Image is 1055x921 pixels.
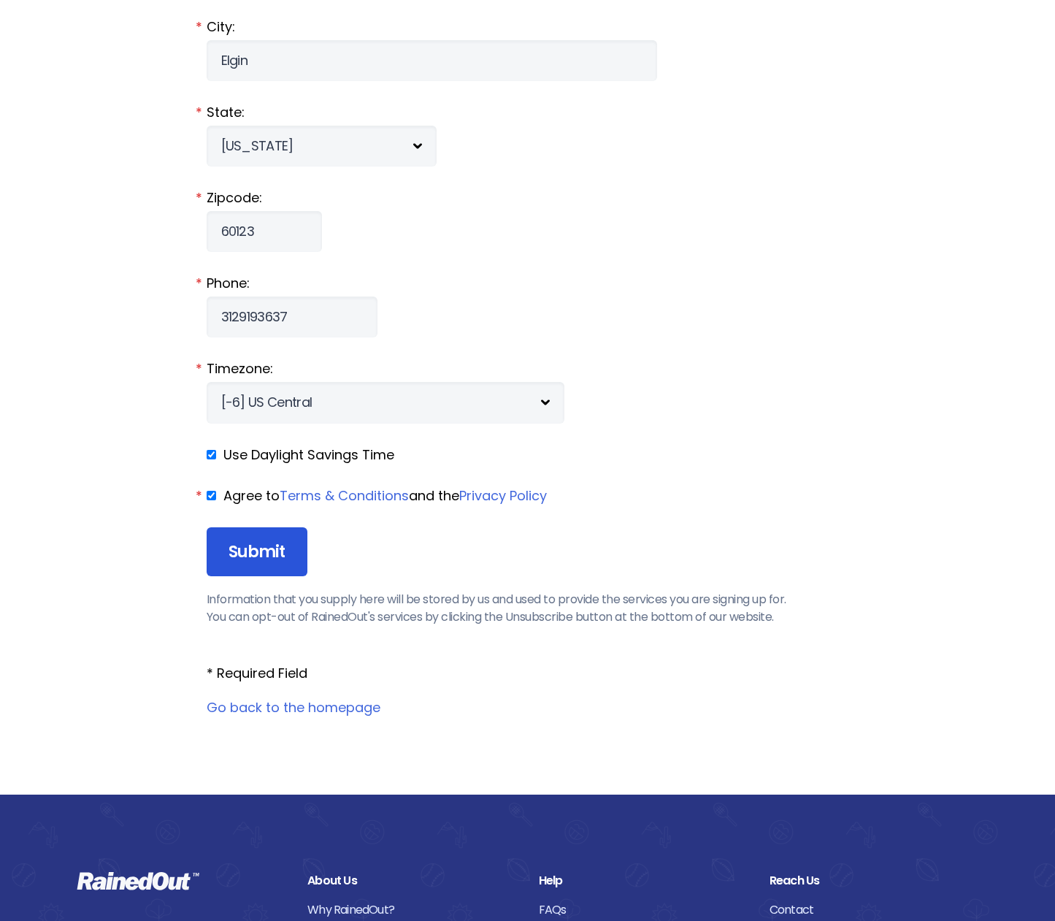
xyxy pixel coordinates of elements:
label: State: [207,103,849,122]
div: * Required Field [207,664,849,683]
div: Help [539,871,748,890]
a: Contact [770,901,978,920]
a: FAQs [539,901,748,920]
a: Go back to the homepage [207,698,380,716]
label: Phone: [207,274,849,293]
label: Timezone: [207,359,849,378]
span: Agree to and the [223,486,550,505]
label: City: [207,18,849,37]
a: Privacy Policy [459,486,547,505]
p: Information that you supply here will be stored by us and used to provide the services you are si... [207,591,849,626]
a: Terms & Conditions [280,486,409,505]
div: Reach Us [770,871,978,890]
span: Use Daylight Savings Time [223,446,394,464]
input: Submit [207,527,307,577]
a: Why RainedOut? [307,901,516,920]
div: About Us [307,871,516,890]
label: Zipcode: [207,188,849,207]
